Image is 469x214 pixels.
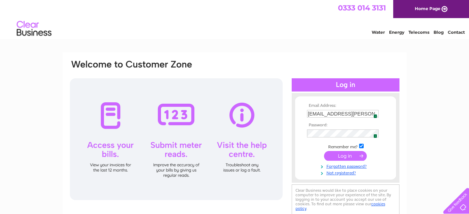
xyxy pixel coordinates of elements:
a: Telecoms [409,30,429,35]
img: npw-badge-icon.svg [371,131,376,136]
div: Clear Business is a trading name of Verastar Limited (registered in [GEOGRAPHIC_DATA] No. 3667643... [71,4,399,34]
input: Submit [324,151,367,161]
a: Not registered? [307,169,386,176]
a: Blog [434,30,444,35]
img: logo.png [16,18,52,39]
th: Password: [305,123,386,128]
td: Remember me? [305,143,386,150]
th: Email Address: [305,103,386,108]
a: Energy [389,30,404,35]
span: 1 [373,114,377,118]
span: 1 [373,134,377,138]
a: Forgotten password? [307,163,386,169]
a: Water [372,30,385,35]
a: cookies policy [296,201,385,211]
a: 0333 014 3131 [338,3,386,12]
a: Contact [448,30,465,35]
img: npw-badge-icon.svg [371,111,376,117]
